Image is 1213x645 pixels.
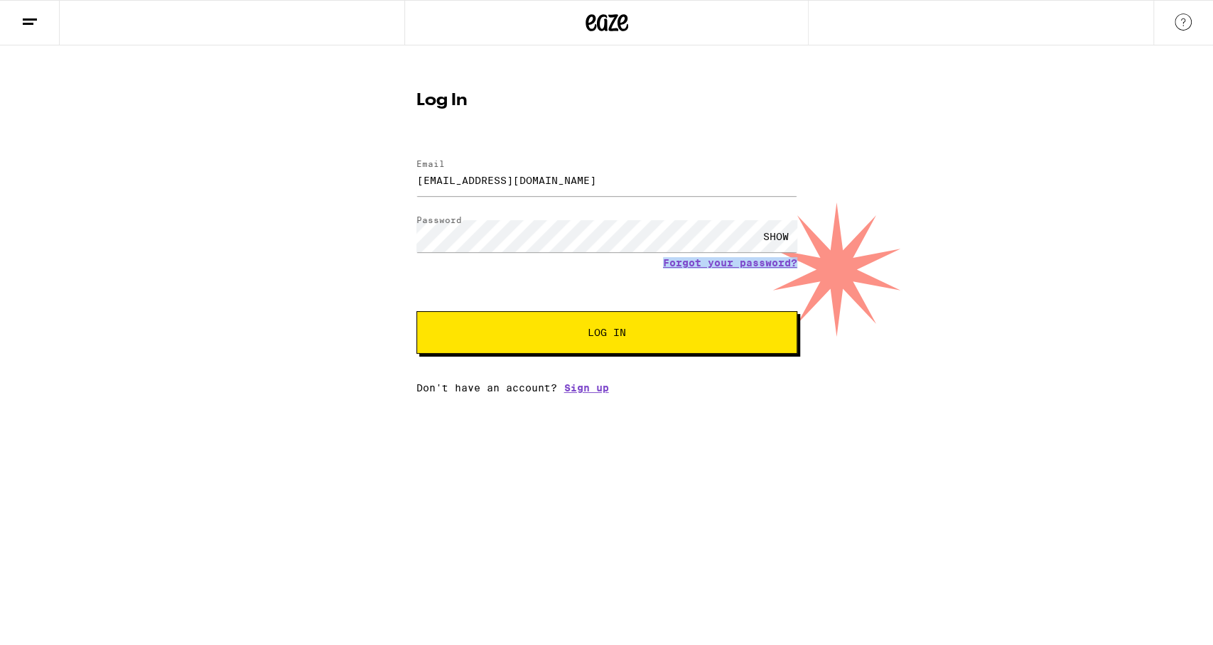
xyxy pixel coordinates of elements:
[416,92,797,109] h1: Log In
[416,382,797,394] div: Don't have an account?
[588,327,626,337] span: Log In
[755,220,797,252] div: SHOW
[416,215,462,224] label: Password
[663,257,797,269] a: Forgot your password?
[416,159,445,168] label: Email
[416,164,797,196] input: Email
[416,311,797,354] button: Log In
[9,10,102,21] span: Hi. Need any help?
[564,382,609,394] a: Sign up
